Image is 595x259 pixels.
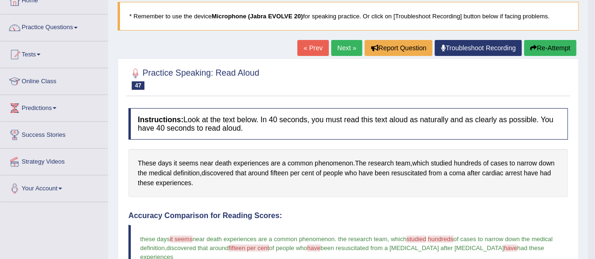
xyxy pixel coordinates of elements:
a: Next » [331,40,362,56]
span: the research team [338,235,388,243]
span: Click to see word definition [179,158,198,168]
span: Click to see word definition [505,168,522,178]
a: Online Class [0,68,108,92]
span: Click to see word definition [540,168,551,178]
span: fifteen per cent [229,244,269,251]
span: Click to see word definition [444,168,447,178]
span: Click to see word definition [287,158,313,168]
span: Click to see word definition [428,168,442,178]
span: Click to see word definition [270,168,288,178]
span: of people who [269,244,307,251]
span: been resuscitated from a [MEDICAL_DATA] after [MEDICAL_DATA] [320,244,504,251]
span: Click to see word definition [271,158,280,168]
span: Click to see word definition [449,168,465,178]
span: Click to see word definition [233,158,269,168]
span: Click to see word definition [396,158,410,168]
a: Success Stories [0,122,108,145]
b: Microphone (Jabra EVOLVE 20) [212,13,303,20]
span: Click to see word definition [138,168,147,178]
span: have [307,244,320,251]
span: , [387,235,389,243]
a: Strategy Videos [0,149,108,172]
span: Click to see word definition [301,168,314,178]
div: . , , . [128,149,568,197]
span: , [165,244,167,251]
span: Click to see word definition [454,158,481,168]
span: discovered that around [167,244,229,251]
span: these days [140,235,170,243]
h4: Look at the text below. In 40 seconds, you must read this text aloud as naturally and as clearly ... [128,108,568,140]
span: Click to see word definition [156,178,191,188]
span: which [391,235,406,243]
h2: Practice Speaking: Read Aloud [128,66,259,90]
span: Click to see word definition [138,178,154,188]
span: Click to see word definition [149,168,171,178]
a: Practice Questions [0,15,108,38]
span: Click to see word definition [174,158,177,168]
span: Click to see word definition [315,158,353,168]
span: Click to see word definition [524,168,538,178]
span: Click to see word definition [368,158,394,168]
span: Click to see word definition [539,158,554,168]
span: Click to see word definition [282,158,286,168]
button: Report Question [365,40,432,56]
span: it seems [170,235,192,243]
a: « Prev [297,40,328,56]
span: Click to see word definition [235,168,246,178]
span: have [504,244,517,251]
b: Instructions: [138,116,183,124]
span: . [334,235,336,243]
span: Click to see word definition [358,168,373,178]
span: Click to see word definition [482,168,503,178]
span: Click to see word definition [174,168,200,178]
span: of cases to narrow down the medical definition [140,235,554,251]
span: Click to see word definition [467,168,480,178]
span: Click to see word definition [200,158,213,168]
span: Click to see word definition [215,158,231,168]
a: Your Account [0,175,108,199]
a: Tests [0,41,108,65]
span: Click to see word definition [412,158,429,168]
span: 47 [132,81,144,90]
h4: Accuracy Comparison for Reading Scores: [128,212,568,220]
span: Click to see word definition [491,158,508,168]
span: Click to see word definition [248,168,269,178]
span: Click to see word definition [391,168,427,178]
span: Click to see word definition [158,158,172,168]
span: near death experiences are a common phenomenon [192,235,334,243]
span: Click to see word definition [138,158,156,168]
span: Click to see word definition [290,168,300,178]
span: studied [406,235,426,243]
span: Click to see word definition [345,168,357,178]
span: Click to see word definition [201,168,233,178]
span: Click to see word definition [509,158,515,168]
span: Click to see word definition [323,168,343,178]
span: Click to see word definition [431,158,452,168]
span: Click to see word definition [375,168,389,178]
span: Click to see word definition [316,168,321,178]
a: Troubleshoot Recording [435,40,522,56]
blockquote: * Remember to use the device for speaking practice. Or click on [Troubleshoot Recording] button b... [118,2,579,31]
span: Click to see word definition [355,158,366,168]
span: Click to see word definition [483,158,489,168]
span: Click to see word definition [517,158,537,168]
button: Re-Attempt [524,40,576,56]
a: Predictions [0,95,108,118]
span: hundreds [428,235,453,243]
